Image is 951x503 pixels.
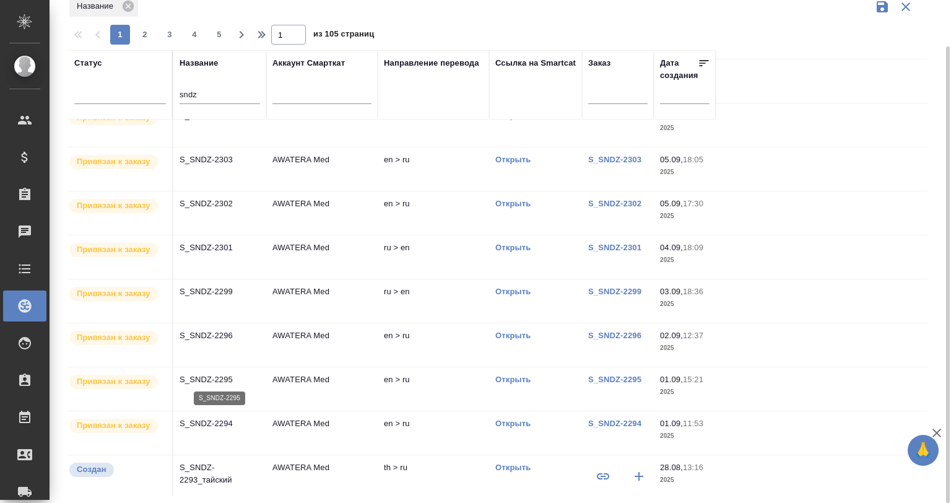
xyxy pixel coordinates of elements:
p: 2025 [660,342,710,354]
p: 04.09, [660,243,683,252]
p: 10:26 [683,111,703,120]
p: S_SNDZ-2296 [180,330,260,342]
button: 5 [209,25,229,45]
p: 28.08, [660,463,683,472]
p: S_SNDZ-2302 [180,198,260,210]
td: AWATERA Med [266,323,378,367]
td: AWATERA Med [266,411,378,455]
div: Название [180,57,218,69]
p: Привязан к заказу [77,243,150,256]
span: 2 [135,28,155,41]
p: en > ru [384,154,483,166]
a: S_SNDZ-2302 [588,199,641,208]
a: Открыть [495,243,531,252]
p: Привязан к заказу [77,155,150,168]
p: en > ru [384,374,483,386]
div: Статус [74,57,102,69]
p: ru > en [384,286,483,298]
p: 02.09, [660,331,683,340]
div: Заказ [588,57,610,69]
a: S_SNDZ-2304 [588,111,641,120]
a: Открыть [495,375,531,384]
a: S_SNDZ-2294 [588,419,641,428]
div: Ссылка на Smartcat [495,57,576,69]
p: 2025 [660,298,710,310]
p: 01.09, [660,375,683,384]
span: 3 [160,28,180,41]
p: 2025 [660,430,710,442]
a: Открыть [495,111,531,120]
div: Направление перевода [384,57,479,69]
a: S_SNDZ-2299 [588,287,641,296]
p: 01.09, [660,419,683,428]
a: Открыть [495,463,531,472]
p: S_SNDZ-2303 [180,154,260,166]
a: Открыть [495,287,531,296]
p: en > ru [384,198,483,210]
p: 18:09 [683,243,703,252]
p: 2025 [660,122,710,134]
p: 2025 [660,210,710,222]
p: ru > en [384,242,483,254]
td: AWATERA Med [266,367,378,411]
td: AWATERA Med [266,455,378,499]
p: Привязан к заказу [77,375,150,388]
p: 18:36 [683,287,703,296]
p: Привязан к заказу [77,199,150,212]
span: 5 [209,28,229,41]
td: AWATERA Med [266,235,378,279]
p: 18:05 [683,155,703,164]
p: 12:37 [683,331,703,340]
p: 17:30 [683,199,703,208]
span: из 105 страниц [313,27,374,45]
p: Привязан к заказу [77,331,150,344]
p: 2025 [660,386,710,398]
p: Создан [77,463,106,476]
p: 13:16 [683,463,703,472]
span: 🙏 [913,437,934,463]
td: AWATERA Med [266,279,378,323]
a: Открыть [495,331,531,340]
p: en > ru [384,418,483,430]
p: S_SNDZ-2301 [180,242,260,254]
p: 2025 [660,254,710,266]
div: Аккаунт Смарткат [272,57,345,69]
p: th > ru [384,461,483,474]
p: S_SNDZ-2294 [180,418,260,430]
p: 05.09, [660,155,683,164]
p: Привязан к заказу [77,419,150,432]
p: S_SNDZ-2295 [180,374,260,386]
button: 🙏 [908,435,939,466]
button: 2 [135,25,155,45]
p: en > ru [384,330,483,342]
a: Открыть [495,155,531,164]
p: 08.09, [660,111,683,120]
a: S_SNDZ-2295 [588,375,641,384]
td: AWATERA Med [266,147,378,191]
a: S_SNDZ-2301 [588,243,641,252]
p: S_SNDZ-2299 [180,286,260,298]
button: Создать заказ [624,461,654,491]
p: 15:21 [683,375,703,384]
a: S_SNDZ-2296 [588,331,641,340]
button: 4 [185,25,204,45]
td: AWATERA Med [266,191,378,235]
a: Открыть [495,199,531,208]
p: 05.09, [660,199,683,208]
p: 03.09, [660,287,683,296]
p: 2025 [660,166,710,178]
p: S_SNDZ-2293_тайский [180,461,260,486]
td: AWATERA Med [266,103,378,147]
button: Привязать к существующему заказу [588,461,618,491]
p: 2025 [660,474,710,486]
a: Открыть [495,419,531,428]
p: 11:53 [683,419,703,428]
p: Привязан к заказу [77,287,150,300]
span: 4 [185,28,204,41]
button: 3 [160,25,180,45]
div: Дата создания [660,57,698,82]
a: S_SNDZ-2303 [588,155,641,164]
